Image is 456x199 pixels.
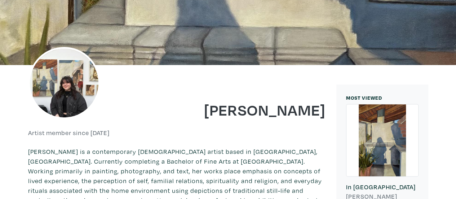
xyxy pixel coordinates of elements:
[28,47,100,119] img: phpThumb.php
[182,100,326,119] h1: [PERSON_NAME]
[346,183,419,191] h6: In [GEOGRAPHIC_DATA]
[28,129,110,137] h6: Artist member since [DATE]
[346,94,382,101] small: MOST VIEWED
